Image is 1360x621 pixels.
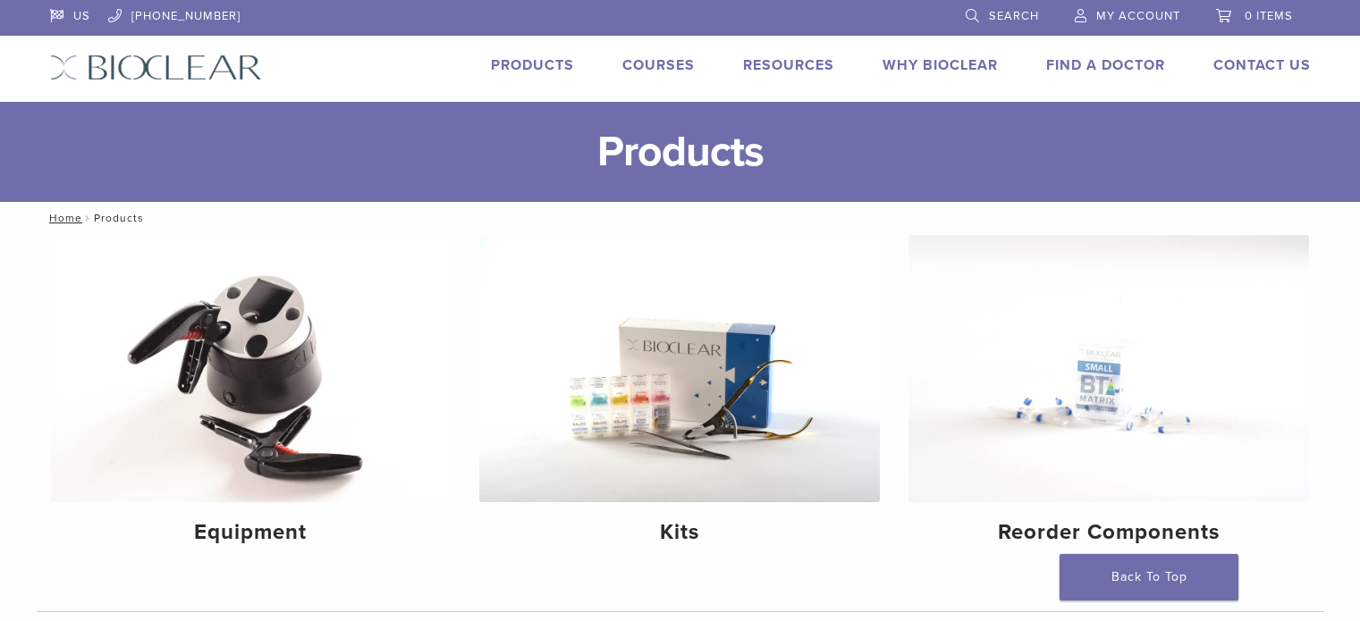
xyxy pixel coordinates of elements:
[622,56,695,74] a: Courses
[908,235,1309,502] img: Reorder Components
[37,202,1324,234] nav: Products
[908,235,1309,560] a: Reorder Components
[491,56,574,74] a: Products
[479,235,880,502] img: Kits
[1245,9,1293,23] span: 0 items
[82,214,94,222] span: /
[479,235,880,560] a: Kits
[50,55,262,80] img: Bioclear
[883,56,998,74] a: Why Bioclear
[1060,554,1238,600] a: Back To Top
[65,516,437,549] h4: Equipment
[51,235,452,560] a: Equipment
[44,212,82,224] a: Home
[1096,9,1180,23] span: My Account
[743,56,834,74] a: Resources
[923,516,1295,549] h4: Reorder Components
[1046,56,1165,74] a: Find A Doctor
[51,235,452,502] img: Equipment
[989,9,1039,23] span: Search
[494,516,866,549] h4: Kits
[1213,56,1311,74] a: Contact Us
